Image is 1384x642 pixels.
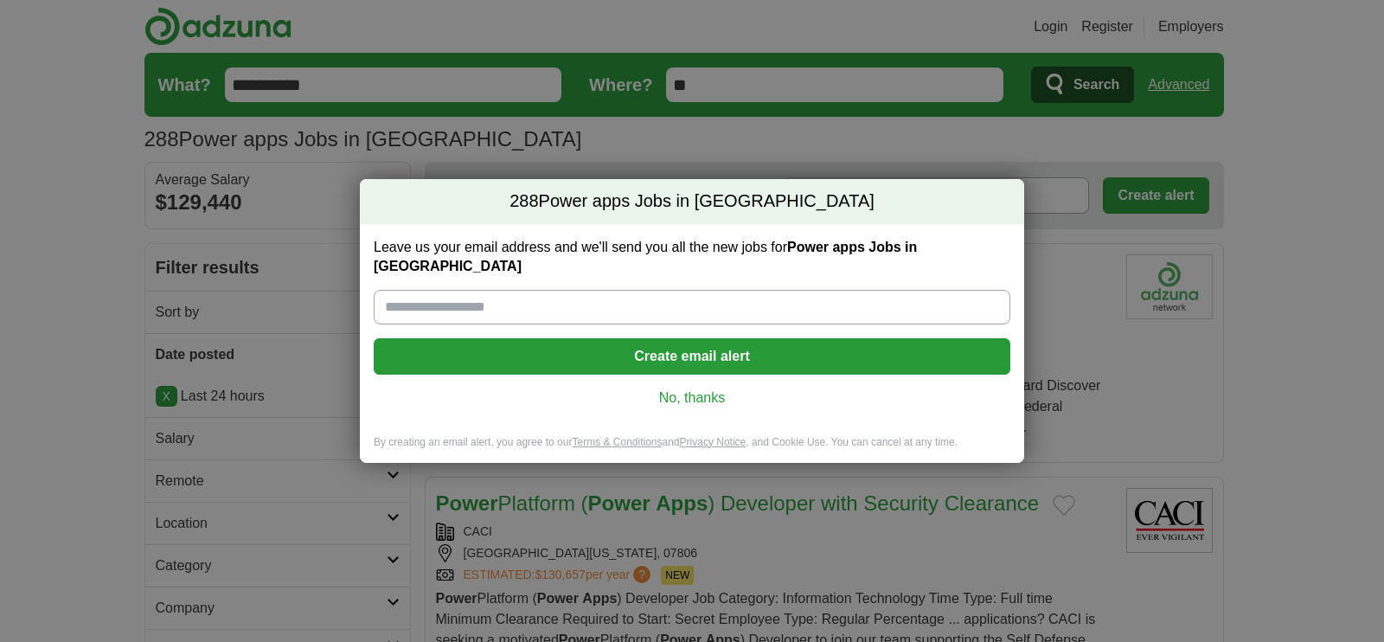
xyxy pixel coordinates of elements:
[509,189,538,214] span: 288
[680,436,746,448] a: Privacy Notice
[388,388,996,408] a: No, thanks
[374,338,1010,375] button: Create email alert
[374,240,917,273] strong: Power apps Jobs in [GEOGRAPHIC_DATA]
[572,436,662,448] a: Terms & Conditions
[374,238,1010,276] label: Leave us your email address and we'll send you all the new jobs for
[360,179,1024,224] h2: Power apps Jobs in [GEOGRAPHIC_DATA]
[360,435,1024,464] div: By creating an email alert, you agree to our and , and Cookie Use. You can cancel at any time.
